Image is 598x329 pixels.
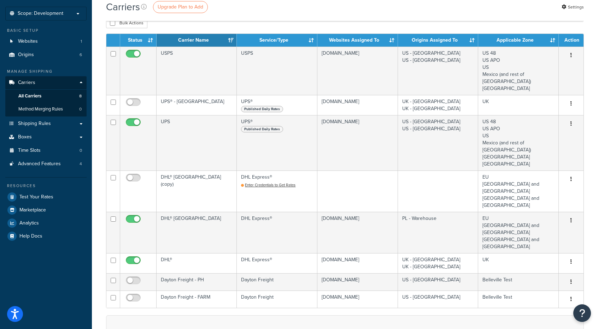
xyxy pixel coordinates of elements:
[18,106,63,112] span: Method Merging Rules
[398,47,479,95] td: US - [GEOGRAPHIC_DATA] US - [GEOGRAPHIC_DATA]
[478,115,559,171] td: US 48 US APO US Mexico (and rest of [GEOGRAPHIC_DATA]) [GEOGRAPHIC_DATA] [GEOGRAPHIC_DATA]
[241,106,283,112] span: Published Daily Rates
[237,47,317,95] td: USPS
[157,95,237,115] td: UPS® - [GEOGRAPHIC_DATA]
[237,291,317,308] td: Dayton Freight
[18,134,32,140] span: Boxes
[5,191,87,203] a: Test Your Rates
[157,291,237,308] td: Dayton Freight - FARM
[5,157,87,171] a: Advanced Features 4
[245,182,295,188] span: Enter Credentials to Get Rates
[237,253,317,273] td: DHL Express®
[317,273,398,291] td: [DOMAIN_NAME]
[5,217,87,229] a: Analytics
[19,194,53,200] span: Test Your Rates
[317,212,398,253] td: [DOMAIN_NAME]
[478,212,559,253] td: EU [GEOGRAPHIC_DATA] and [GEOGRAPHIC_DATA] [GEOGRAPHIC_DATA] and [GEOGRAPHIC_DATA]
[5,183,87,189] div: Resources
[5,103,87,116] a: Method Merging Rules 0
[573,304,591,322] button: Open Resource Center
[18,80,35,86] span: Carriers
[562,2,584,12] a: Settings
[5,144,87,157] li: Time Slots
[157,47,237,95] td: USPS
[5,76,87,89] a: Carriers
[237,212,317,253] td: DHL Express®
[157,115,237,171] td: UPS
[237,95,317,115] td: UPS®
[398,273,479,291] td: US - [GEOGRAPHIC_DATA]
[5,76,87,116] li: Carriers
[157,34,237,47] th: Carrier Name: activate to sort column ascending
[317,47,398,95] td: [DOMAIN_NAME]
[19,207,46,213] span: Marketplace
[398,253,479,273] td: UK - [GEOGRAPHIC_DATA] UK - [GEOGRAPHIC_DATA]
[106,18,147,28] button: Bulk Actions
[18,38,38,44] span: Websites
[237,273,317,291] td: Dayton Freight
[79,106,82,112] span: 0
[5,35,87,48] li: Websites
[478,47,559,95] td: US 48 US APO US Mexico (and rest of [GEOGRAPHIC_DATA]) [GEOGRAPHIC_DATA]
[559,34,584,47] th: Action
[5,28,87,34] div: Basic Setup
[157,212,237,253] td: DHL® [GEOGRAPHIC_DATA]
[81,38,82,44] span: 1
[478,171,559,212] td: EU [GEOGRAPHIC_DATA] and [GEOGRAPHIC_DATA] [GEOGRAPHIC_DATA] and [GEOGRAPHIC_DATA]
[398,115,479,171] td: US - [GEOGRAPHIC_DATA] US - [GEOGRAPHIC_DATA]
[5,230,87,243] a: Help Docs
[18,121,51,127] span: Shipping Rules
[478,34,559,47] th: Applicable Zone: activate to sort column ascending
[237,115,317,171] td: UPS®
[153,1,208,13] a: Upgrade Plan to Add
[18,93,41,99] span: All Carriers
[478,291,559,308] td: Belleville Test
[5,131,87,144] a: Boxes
[241,182,295,188] a: Enter Credentials to Get Rates
[80,52,82,58] span: 6
[478,253,559,273] td: UK
[157,171,237,212] td: DHL® [GEOGRAPHIC_DATA] (copy)
[317,95,398,115] td: [DOMAIN_NAME]
[478,273,559,291] td: Belleville Test
[19,220,39,226] span: Analytics
[317,291,398,308] td: [DOMAIN_NAME]
[237,171,317,212] td: DHL Express®
[5,90,87,103] li: All Carriers
[398,291,479,308] td: US - [GEOGRAPHIC_DATA]
[157,253,237,273] td: DHL®
[79,93,82,99] span: 8
[158,3,203,11] span: Upgrade Plan to Add
[398,34,479,47] th: Origins Assigned To: activate to sort column ascending
[157,273,237,291] td: Dayton Freight - PH
[5,48,87,61] li: Origins
[5,117,87,130] a: Shipping Rules
[317,34,398,47] th: Websites Assigned To: activate to sort column ascending
[5,157,87,171] li: Advanced Features
[398,212,479,253] td: PL - Warehouse
[18,52,34,58] span: Origins
[317,115,398,171] td: [DOMAIN_NAME]
[18,148,41,154] span: Time Slots
[5,35,87,48] a: Websites 1
[478,95,559,115] td: UK
[19,233,42,239] span: Help Docs
[241,126,283,132] span: Published Daily Rates
[80,161,82,167] span: 4
[120,34,157,47] th: Status: activate to sort column ascending
[18,11,63,17] span: Scope: Development
[18,161,61,167] span: Advanced Features
[5,103,87,116] li: Method Merging Rules
[5,48,87,61] a: Origins 6
[80,148,82,154] span: 0
[317,253,398,273] td: [DOMAIN_NAME]
[5,204,87,216] a: Marketplace
[5,90,87,103] a: All Carriers 8
[5,144,87,157] a: Time Slots 0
